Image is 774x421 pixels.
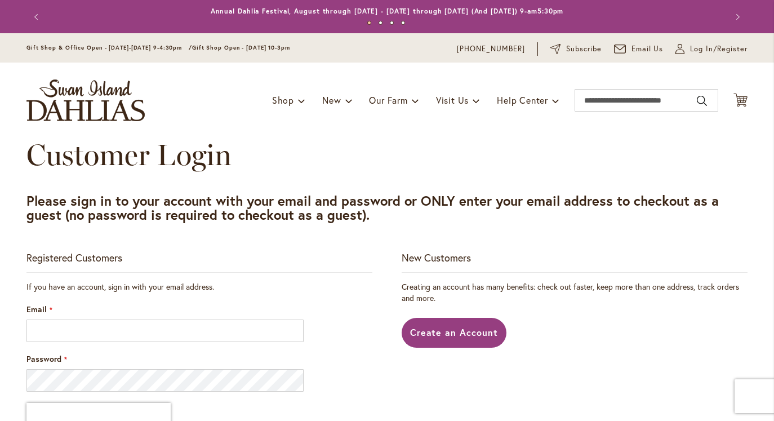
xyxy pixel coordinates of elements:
button: Previous [26,6,49,28]
strong: Registered Customers [26,251,122,264]
span: Subscribe [566,43,602,55]
span: Help Center [497,94,548,106]
a: Email Us [614,43,664,55]
a: Create an Account [402,318,507,348]
strong: New Customers [402,251,471,264]
a: Annual Dahlia Festival, August through [DATE] - [DATE] through [DATE] (And [DATE]) 9-am5:30pm [211,7,564,15]
a: Log In/Register [675,43,748,55]
span: Gift Shop Open - [DATE] 10-3pm [192,44,290,51]
span: Visit Us [436,94,469,106]
p: Creating an account has many benefits: check out faster, keep more than one address, track orders... [402,281,748,304]
span: New [322,94,341,106]
strong: Please sign in to your account with your email and password or ONLY enter your email address to c... [26,192,719,224]
span: Email Us [631,43,664,55]
span: Customer Login [26,137,232,172]
span: Gift Shop & Office Open - [DATE]-[DATE] 9-4:30pm / [26,44,192,51]
button: 3 of 4 [390,21,394,25]
span: Password [26,353,61,364]
button: 1 of 4 [367,21,371,25]
button: 2 of 4 [379,21,382,25]
span: Shop [272,94,294,106]
a: Subscribe [550,43,602,55]
a: [PHONE_NUMBER] [457,43,525,55]
span: Log In/Register [690,43,748,55]
div: If you have an account, sign in with your email address. [26,281,372,293]
span: Our Farm [369,94,407,106]
a: store logo [26,79,145,121]
span: Email [26,304,47,314]
span: Create an Account [410,326,499,338]
button: Next [725,6,748,28]
button: 4 of 4 [401,21,405,25]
